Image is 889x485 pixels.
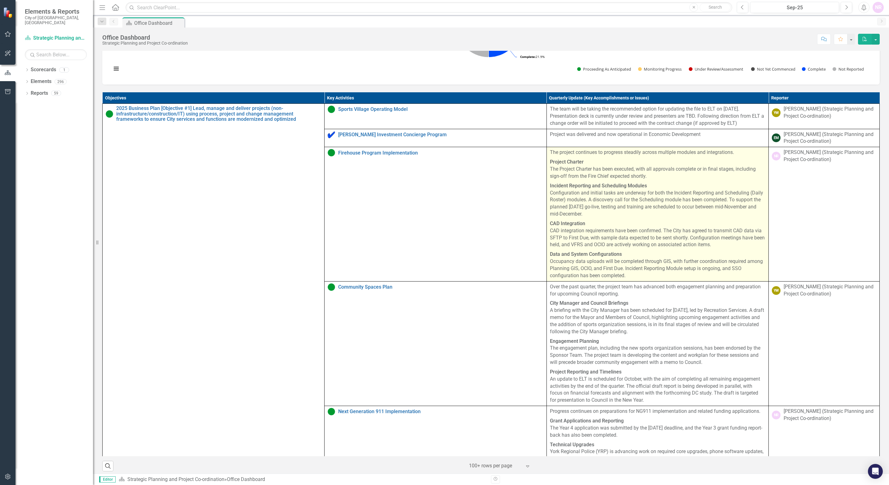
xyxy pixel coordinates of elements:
img: Proceeding as Anticipated [328,106,335,113]
td: Double-Click to Edit Right Click for Context Menu [325,129,546,147]
img: Proceeding as Anticipated [328,149,335,156]
strong: Data and System Configurations [550,251,622,257]
button: Show Not Yet Commenced [751,66,795,72]
a: Next Generation 911 Implementation [338,409,543,414]
p: The Year 4 application was submitted by the [DATE] deadline, and the Year 3 grant funding report-... [550,416,765,440]
a: Elements [31,78,51,85]
a: Community Spaces Plan [338,284,543,290]
input: Search ClearPoint... [126,2,732,13]
strong: City Manager and Council Briefings [550,300,628,306]
input: Search Below... [25,49,87,60]
td: Double-Click to Edit [769,104,880,129]
button: Show Complete [802,66,826,72]
div: Open Intercom Messenger [868,464,883,479]
button: Show Not Reported [833,66,864,72]
button: NR [873,2,884,13]
p: Occupancy data uploads will be completed through GIS, with further coordination required among Pl... [550,250,765,279]
text: Not Reported [838,66,864,72]
td: Double-Click to Edit [546,147,768,281]
span: Search [709,5,722,10]
div: [PERSON_NAME] (Strategic Planning and Project Co-ordination) [784,149,876,163]
button: Search [700,3,731,12]
a: Strategic Planning and Project Co-ordination [25,35,87,42]
strong: Engagement Planning [550,338,599,344]
a: Strategic Planning and Project Co-ordination [127,476,224,482]
a: Reports [31,90,48,97]
strong: Grant Applications and Reporting [550,418,624,424]
td: Double-Click to Edit Right Click for Context Menu [325,104,546,129]
div: Office Dashboard [134,19,183,27]
strong: Project Reporting and Timelines [550,369,621,375]
a: Scorecards [31,66,56,73]
td: Double-Click to Edit [546,281,768,406]
a: [PERSON_NAME] Investment Concierge Program [338,132,543,138]
img: Proceeding as Anticipated [328,283,335,291]
td: Double-Click to Edit [769,281,880,406]
small: City of [GEOGRAPHIC_DATA], [GEOGRAPHIC_DATA] [25,15,87,25]
div: Strategic Planning and Project Co-ordination [102,41,188,46]
p: Configuration and initial tasks are underway for both the Incident Reporting and Scheduling (Dail... [550,181,765,219]
div: [PERSON_NAME] (Strategic Planning and Project Co-ordination) [784,283,876,298]
div: NR [772,411,781,419]
div: YW [772,286,781,295]
p: Over the past quarter, the project team has advanced both engagement planning and preparation for... [550,283,765,299]
td: Double-Click to Edit [769,129,880,147]
div: Office Dashboard [227,476,265,482]
button: Show Monitoring Progress [638,66,682,72]
div: [PERSON_NAME] (Strategic Planning and Project Co-ordination) [784,131,876,145]
button: Show Proceeding As Anticipated [577,66,631,72]
p: An update to ELT is scheduled for October, with the aim of completing all remaining engagement ac... [550,367,765,404]
div: [PERSON_NAME] (Strategic Planning and Project Co-ordination) [784,408,876,422]
div: NR [772,152,781,160]
strong: CAD Integration [550,221,585,226]
img: Complete [328,131,335,138]
td: Double-Click to Edit [769,147,880,281]
a: Firehouse Program Implementation [338,150,543,156]
div: Sep-25 [752,4,837,11]
div: YW [772,108,781,117]
p: CAD integration requirements have been confirmed. The City has agreed to transmit CAD data via SF... [550,219,765,250]
td: Double-Click to Edit [546,129,768,147]
p: The project continues to progress steadily across multiple modules and integrations. [550,149,765,157]
a: Sports Village Operating Model [338,107,543,112]
tspan: Complete: [520,55,536,59]
p: A briefing with the City Manager has been scheduled for [DATE], led by Recreation Services. A dra... [550,299,765,336]
p: Project was delivered and now operational in Economic Development [550,131,765,138]
div: Office Dashboard [102,34,188,41]
button: Show Under Review/Assessment [689,66,744,72]
img: Proceeding as Anticipated [328,408,335,415]
p: Progress continues on preparations for NG911 implementation and related funding applications. [550,408,765,416]
div: EM [772,133,781,142]
strong: Technical Upgrades [550,442,594,448]
td: Double-Click to Edit Right Click for Context Menu [325,281,546,406]
p: The team will be taking the recommended option for updating the file to ELT on [DATE]. Presentati... [550,106,765,127]
p: The Project Charter has been executed, with all approvals complete or in final stages, including ... [550,157,765,181]
img: ClearPoint Strategy [3,7,14,18]
td: Double-Click to Edit [546,104,768,129]
a: 2025 Business Plan [Objective #1] Lead, manage and deliver projects (non-infrastructure/construct... [116,106,321,122]
strong: Project Charter [550,159,584,165]
button: Sep-25 [750,2,839,13]
div: 1 [59,67,69,72]
div: » [119,476,486,483]
span: Elements & Reports [25,8,87,15]
div: 59 [51,91,61,96]
span: Editor [99,476,116,483]
strong: Incident Reporting and Scheduling Modules [550,183,647,189]
td: Double-Click to Edit Right Click for Context Menu [325,147,546,281]
text: 21.9% [520,55,545,59]
img: Proceeding as Anticipated [106,110,113,118]
p: The engagement plan, including the new sports organization sessions, has been endorsed by the Spo... [550,337,765,367]
div: 296 [55,79,67,84]
p: York Regional Police (YRP) is advancing work on required core upgrades, phone software updates, a... [550,440,765,471]
button: View chart menu, Chart [112,64,121,73]
div: [PERSON_NAME] (Strategic Planning and Project Co-ordination) [784,106,876,120]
